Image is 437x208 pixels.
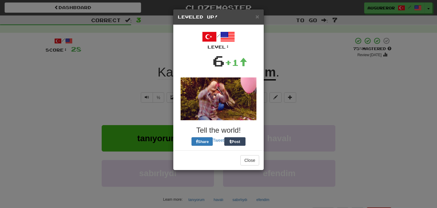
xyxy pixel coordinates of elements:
div: +1 [225,56,247,69]
button: Close [240,155,259,165]
h5: Leveled Up! [178,14,259,20]
div: / [178,29,259,50]
h3: Tell the world! [178,126,259,134]
button: Share [191,137,213,146]
div: Level: [178,44,259,50]
img: andy-72a9b47756ecc61a9f6c0ef31017d13e025550094338bf53ee1bb5849c5fd8eb.gif [181,77,256,120]
a: Tweet [213,138,224,143]
button: Post [224,137,246,146]
div: 6 [212,50,225,71]
span: × [256,13,259,20]
button: Close [256,13,259,20]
